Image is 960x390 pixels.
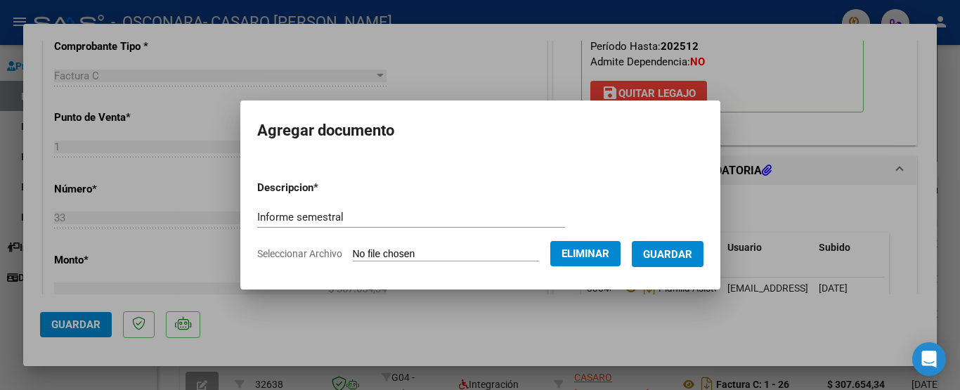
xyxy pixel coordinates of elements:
[912,342,946,376] div: Open Intercom Messenger
[632,241,703,267] button: Guardar
[550,241,621,266] button: Eliminar
[257,117,703,144] h2: Agregar documento
[257,248,342,259] span: Seleccionar Archivo
[643,248,692,261] span: Guardar
[562,247,609,260] span: Eliminar
[257,180,391,196] p: Descripcion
